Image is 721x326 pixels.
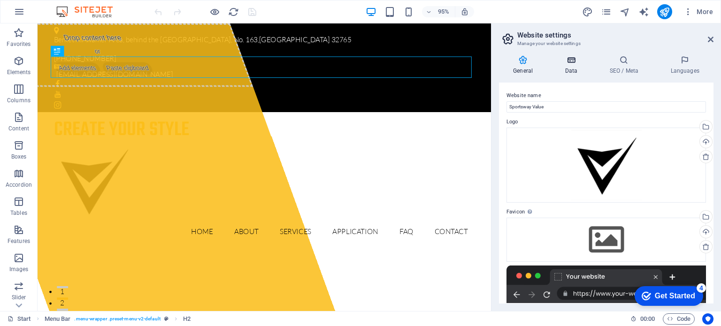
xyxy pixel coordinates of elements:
[656,55,713,75] h4: Languages
[659,7,670,17] i: Publish
[67,2,77,11] div: 4
[582,6,593,17] button: design
[506,116,706,128] label: Logo
[11,153,27,160] p: Boxes
[506,206,706,218] label: Favicon
[506,90,706,101] label: Website name
[20,300,32,303] button: 3
[517,39,695,48] h3: Manage your website settings
[620,7,630,17] i: Navigator
[228,7,239,17] i: Reload page
[12,294,26,301] p: Slider
[582,7,593,17] i: Design (Ctrl+Alt+Y)
[6,181,32,189] p: Accordion
[8,125,29,132] p: Content
[8,237,30,245] p: Features
[667,313,690,325] span: Code
[45,313,191,325] nav: breadcrumb
[7,40,31,48] p: Favorites
[209,6,220,17] button: Click here to leave preview mode and continue editing
[630,313,655,325] h6: Session time
[7,68,31,76] p: Elements
[638,6,650,17] button: text_generator
[683,7,713,16] span: More
[680,4,717,19] button: More
[436,6,451,17] h6: 95%
[8,313,31,325] a: Click to cancel selection. Double-click to open Pages
[164,316,169,321] i: This element is a customizable preset
[16,41,67,54] span: Add elements
[7,97,31,104] p: Columns
[620,6,631,17] button: navigator
[66,41,123,54] span: Paste clipboard
[460,8,469,16] i: On resize automatically adjust zoom level to fit chosen device.
[499,55,551,75] h4: General
[20,288,32,291] button: 2
[74,313,160,325] span: . menu-wrapper .preset-menu-v2-default
[506,101,706,113] input: Name...
[638,7,649,17] i: AI Writer
[183,313,191,325] span: Click to select. Double-click to edit
[45,313,71,325] span: Click to select. Double-click to edit
[5,5,74,24] div: Get Started 4 items remaining, 20% complete
[506,128,706,203] div: BlackIcon-MtAVUvBiXD6LJ27hVqQFdA.png
[601,7,612,17] i: Pages (Ctrl+Alt+S)
[601,6,612,17] button: pages
[657,4,672,19] button: publish
[25,10,66,19] div: Get Started
[228,6,239,17] button: reload
[551,55,595,75] h4: Data
[647,315,648,322] span: :
[54,6,124,17] img: Editor Logo
[595,55,656,75] h4: SEO / Meta
[422,6,455,17] button: 95%
[506,218,706,262] div: Select files from the file manager, stock photos, or upload file(s)
[702,313,713,325] button: Usercentrics
[9,265,29,273] p: Images
[640,313,655,325] span: 00 00
[20,276,32,279] button: 1
[10,209,27,217] p: Tables
[663,313,695,325] button: Code
[517,31,713,39] h2: Website settings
